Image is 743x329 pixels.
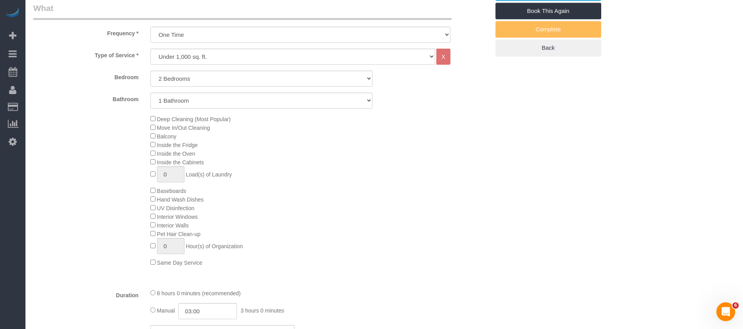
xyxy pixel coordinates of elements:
[240,307,284,314] span: 3 hours 0 minutes
[157,307,175,314] span: Manual
[157,222,189,229] span: Interior Walls
[27,27,145,37] label: Frequency *
[186,243,243,249] span: Hour(s) of Organization
[157,231,201,237] span: Pet Hair Clean-up
[157,214,198,220] span: Interior Windows
[33,2,452,20] legend: What
[157,125,210,131] span: Move In/Out Cleaning
[157,205,195,211] span: UV Disinfection
[157,142,198,148] span: Inside the Fridge
[716,302,735,321] iframe: Intercom live chat
[186,171,232,178] span: Load(s) of Laundry
[5,8,20,19] img: Automaid Logo
[27,93,145,103] label: Bathroom
[157,290,241,296] span: 8 hours 0 minutes (recommended)
[157,159,204,165] span: Inside the Cabinets
[732,302,739,309] span: 6
[157,133,177,140] span: Balcony
[495,3,601,19] a: Book This Again
[157,116,231,122] span: Deep Cleaning (Most Popular)
[157,196,204,203] span: Hand Wash Dishes
[157,260,202,266] span: Same Day Service
[27,289,145,299] label: Duration
[157,151,195,157] span: Inside the Oven
[157,188,186,194] span: Baseboards
[27,49,145,59] label: Type of Service *
[27,71,145,81] label: Bedroom
[495,40,601,56] a: Back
